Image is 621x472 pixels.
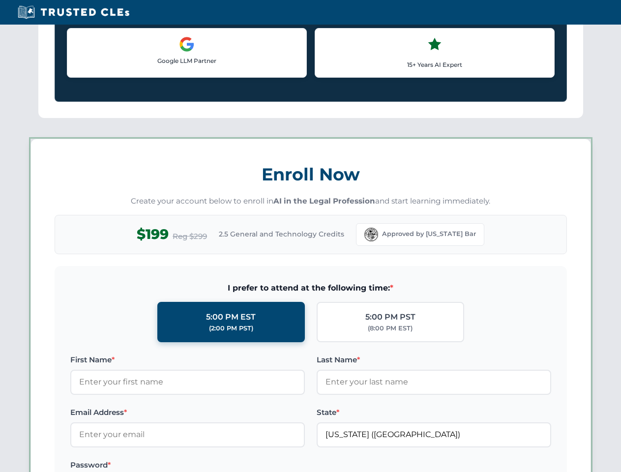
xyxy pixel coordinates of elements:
img: Florida Bar [364,228,378,241]
input: Florida (FL) [317,422,551,447]
h3: Enroll Now [55,159,567,190]
input: Enter your last name [317,370,551,394]
label: Last Name [317,354,551,366]
p: Google LLM Partner [75,56,298,65]
img: Trusted CLEs [15,5,132,20]
label: Password [70,459,305,471]
p: 15+ Years AI Expert [323,60,546,69]
div: (2:00 PM PST) [209,324,253,333]
strong: AI in the Legal Profession [273,196,375,206]
span: 2.5 General and Technology Credits [219,229,344,239]
span: $199 [137,223,169,245]
span: Reg $299 [173,231,207,242]
label: State [317,407,551,418]
label: Email Address [70,407,305,418]
span: Approved by [US_STATE] Bar [382,229,476,239]
input: Enter your first name [70,370,305,394]
div: (8:00 PM EST) [368,324,413,333]
span: I prefer to attend at the following time: [70,282,551,295]
input: Enter your email [70,422,305,447]
img: Google [179,36,195,52]
div: 5:00 PM EST [206,311,256,324]
p: Create your account below to enroll in and start learning immediately. [55,196,567,207]
label: First Name [70,354,305,366]
div: 5:00 PM PST [365,311,415,324]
